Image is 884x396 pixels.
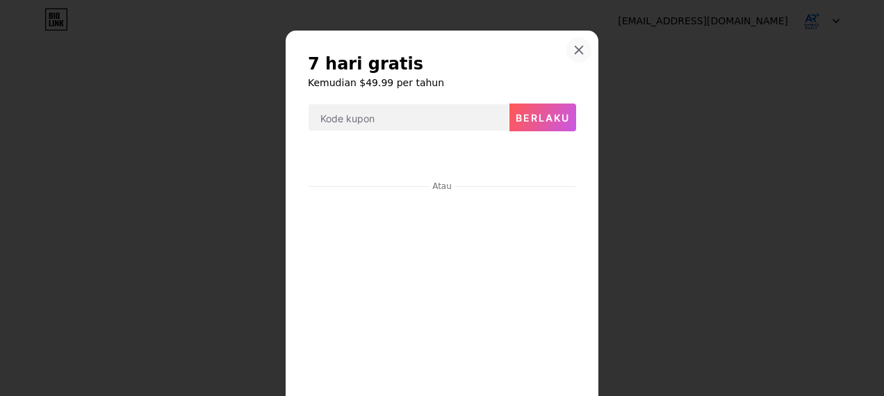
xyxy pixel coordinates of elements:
[308,76,576,90] h6: Kemudian $49.99 per tahun
[308,53,423,75] span: 7 hari gratis
[516,112,570,124] span: Berlaku
[309,143,575,176] iframe: Secure payment button frame
[429,181,455,192] div: Atau
[309,104,509,132] input: Kode kupon
[509,104,576,131] button: Berlaku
